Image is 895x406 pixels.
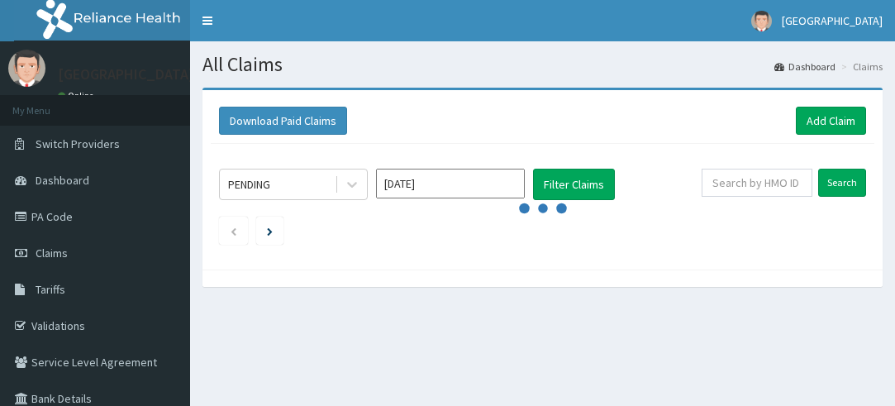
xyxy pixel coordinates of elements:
span: Dashboard [36,173,89,188]
h1: All Claims [202,54,883,75]
span: Switch Providers [36,136,120,151]
img: User Image [751,11,772,31]
a: Dashboard [774,60,835,74]
a: Next page [267,223,273,238]
li: Claims [837,60,883,74]
a: Previous page [230,223,237,238]
input: Search by HMO ID [702,169,812,197]
input: Select Month and Year [376,169,525,198]
button: Download Paid Claims [219,107,347,135]
span: [GEOGRAPHIC_DATA] [782,13,883,28]
span: Claims [36,246,68,260]
img: User Image [8,50,45,87]
p: [GEOGRAPHIC_DATA] [58,67,194,82]
button: Filter Claims [533,169,615,200]
svg: audio-loading [518,184,568,233]
a: Add Claim [796,107,866,135]
div: PENDING [228,176,270,193]
span: Tariffs [36,282,65,297]
input: Search [818,169,866,197]
a: Online [58,90,98,102]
